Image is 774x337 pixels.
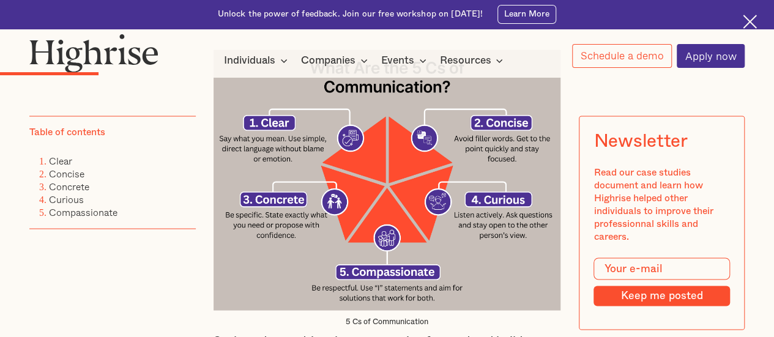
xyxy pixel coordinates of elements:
div: Companies [301,53,371,68]
div: Events [381,53,414,68]
a: Curious [49,192,84,207]
a: Clear [49,154,72,168]
div: Resources [439,53,491,68]
input: Your e-mail [594,258,729,280]
a: Apply now [677,44,745,68]
div: Newsletter [594,131,687,152]
div: Individuals [224,53,291,68]
input: Keep me posted [594,286,729,306]
a: Schedule a demo [572,44,672,68]
img: Cross icon [743,15,757,29]
div: Table of contents [29,126,105,139]
figcaption: 5 Cs of Communication [214,316,561,327]
div: Individuals [224,53,275,68]
img: Highrise logo [29,34,158,73]
div: Read our case studies document and learn how Highrise helped other individuals to improve their p... [594,166,729,243]
a: Compassionate [49,205,117,220]
a: Concise [49,166,84,181]
div: Resources [439,53,507,68]
div: Companies [301,53,355,68]
a: Concrete [49,179,89,194]
a: Learn More [497,5,557,24]
form: Modal Form [594,258,729,306]
div: Unlock the power of feedback. Join our free workshop on [DATE]! [218,9,483,20]
div: Events [381,53,430,68]
img: 5 Cs of Communication [214,50,561,310]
